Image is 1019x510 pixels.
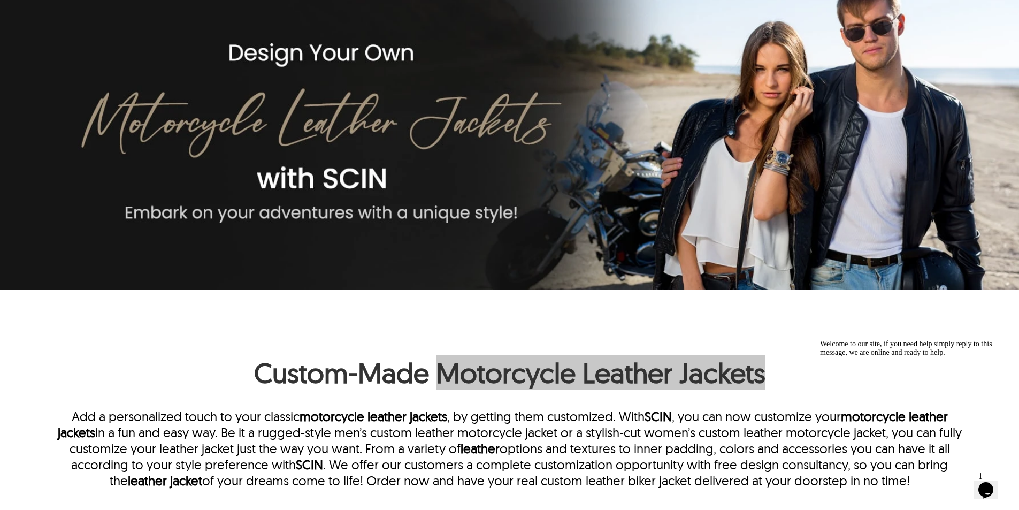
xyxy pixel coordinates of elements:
[461,440,500,456] a: leather
[300,408,447,424] a: motorcycle leather jackets
[974,467,1008,499] iframe: chat widget
[4,4,177,21] span: Welcome to our site, if you need help simply reply to this message, we are online and ready to help.
[816,336,1008,462] iframe: chat widget
[645,408,672,424] a: SCIN
[51,408,968,489] p: Add a personalized touch to your classic , by getting them customized. With , you can now customi...
[296,456,323,473] a: SCIN
[4,4,197,21] div: Welcome to our site, if you need help simply reply to this message, we are online and ready to help.
[128,473,202,489] a: leather jacket
[51,321,968,395] h1: Custom-Made Motorcycle Leather Jackets
[58,408,948,440] a: motorcycle leather jackets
